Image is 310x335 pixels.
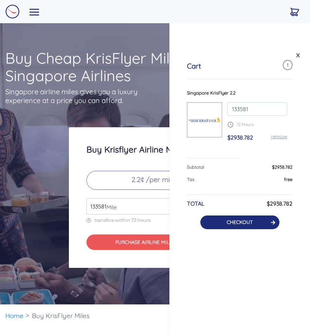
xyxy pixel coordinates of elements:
p: Singapore airline miles gives you a luxury experience at a price you can afford. [5,87,163,105]
p: 72 Hours [227,121,287,128]
img: schedule.png [227,122,233,128]
h6: TOTAL [187,200,205,207]
button: PURCHASE AIRLINE MILES$2938.78 [86,234,224,250]
a: Home [5,311,24,320]
span: $2938.782 [272,164,292,170]
img: Cart [290,8,299,16]
a: CHECKOUT [227,219,253,225]
span: Subtotal [187,164,204,170]
span: Singapore KrisFlyer 2.2 [187,90,235,96]
h3: Buy Krisflyer Airline Miles Online [86,145,224,154]
p: 2.2¢ /per miles [86,171,224,190]
img: Singapore-KrisFlyer.png [187,112,222,128]
p: transfers within 72 hours [86,217,224,223]
img: Toggle [30,9,39,15]
a: X [295,50,302,60]
span: 1 [283,60,292,70]
span: Tax [187,176,194,182]
a: Logo [5,3,19,20]
span: $2938.782 [227,134,253,141]
h6: $2938.782 [267,200,292,207]
span: free [284,176,292,182]
li: Buy KrisFlyer Miles [28,304,93,327]
img: Logo [5,5,19,19]
a: remove [271,134,287,139]
h1: Buy Cheap KrisFlyer Miles & Points - Singapore Airlines [5,49,305,84]
h5: Cart [187,62,201,70]
button: Toggle navigation [25,6,44,17]
span: Mile [103,203,117,211]
button: CHECKOUT [200,215,279,229]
